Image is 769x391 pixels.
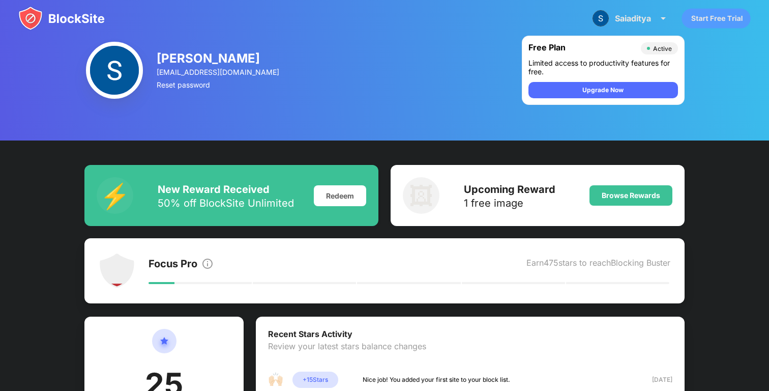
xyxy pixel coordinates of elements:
div: Limited access to productivity features for free. [528,59,678,76]
div: 1 free image [464,198,555,208]
div: Earn 475 stars to reach Blocking Buster [526,258,670,272]
div: Upcoming Reward [464,183,555,195]
div: 🙌🏻 [268,372,284,388]
div: Redeem [314,185,366,206]
div: Browse Rewards [602,191,660,200]
div: Active [653,45,672,52]
div: Focus Pro [149,258,197,272]
img: blocksite-icon.svg [18,6,105,31]
div: Reset password [157,80,281,89]
img: points-level-1.svg [99,253,135,289]
div: New Reward Received [158,183,294,195]
div: Upgrade Now [582,85,624,95]
div: + 15 Stars [292,372,338,388]
div: ⚡️ [97,177,133,214]
div: animation [682,8,751,29]
div: Recent Stars Activity [268,329,672,341]
div: Free Plan [528,42,636,54]
div: [EMAIL_ADDRESS][DOMAIN_NAME] [157,68,281,76]
div: [PERSON_NAME] [157,51,281,66]
img: ACg8ocJNHhmVIfV9vZZ1qH1sKa3DH4sM5tReX6ufYVPeZHrWKeEauUA=s96-c [593,10,609,26]
div: [DATE] [636,375,672,385]
img: circle-star.svg [152,329,176,366]
div: Saiaditya [615,13,651,23]
div: Nice job! You added your first site to your block list. [363,375,510,385]
div: 50% off BlockSite Unlimited [158,198,294,208]
img: info.svg [201,258,214,270]
div: 🖼 [403,177,439,214]
div: Review your latest stars balance changes [268,341,672,372]
img: ACg8ocJNHhmVIfV9vZZ1qH1sKa3DH4sM5tReX6ufYVPeZHrWKeEauUA=s96-c [86,42,143,99]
